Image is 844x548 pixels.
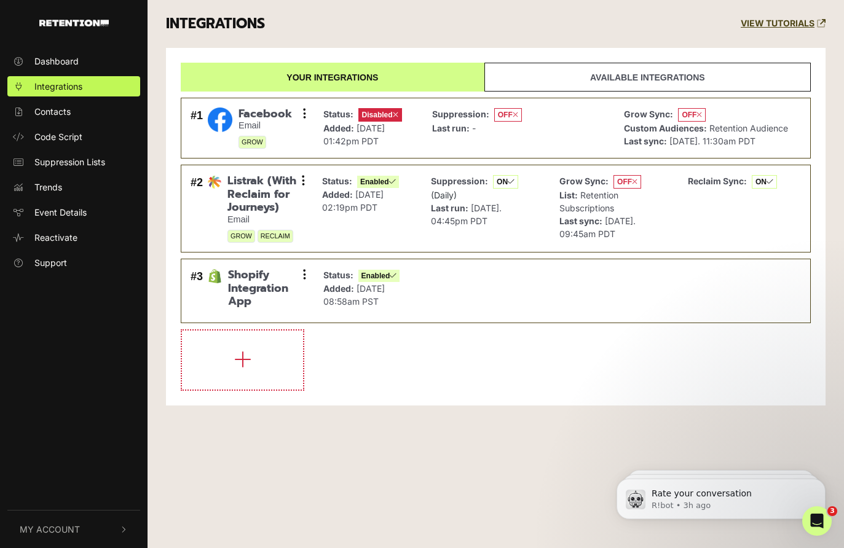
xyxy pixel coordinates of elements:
a: Reactivate [7,227,140,248]
img: Listrak (With Reclaim for Journeys) [208,176,221,189]
span: Disabled [358,108,402,122]
strong: Reclaim Sync: [688,176,747,186]
span: Retention Audience [709,123,788,133]
img: Facebook [208,108,232,132]
span: Contacts [34,105,71,118]
strong: Status: [323,109,353,119]
span: Code Script [34,130,82,143]
a: Dashboard [7,51,140,71]
span: Enabled [358,270,400,282]
strong: Grow Sync: [559,176,609,186]
button: My Account [7,511,140,548]
span: Dashboard [34,55,79,68]
span: Event Details [34,206,87,219]
span: OFF [613,175,641,189]
a: Contacts [7,101,140,122]
span: - [472,123,476,133]
strong: List: [559,190,578,200]
strong: Grow Sync: [624,109,673,119]
span: My Account [20,523,80,536]
div: #2 [191,174,203,243]
span: (Daily) [431,190,457,200]
span: [DATE] 01:42pm PDT [323,123,385,146]
img: Shopify Integration App [208,269,222,283]
a: Code Script [7,127,140,147]
span: Facebook [239,108,292,121]
iframe: Intercom notifications message [598,453,844,539]
span: ON [493,175,518,189]
span: 3 [827,506,837,516]
strong: Status: [323,270,353,280]
iframe: Intercom live chat [802,506,832,536]
img: Retention.com [39,20,109,26]
a: Trends [7,177,140,197]
a: Available integrations [484,63,811,92]
span: Listrak (With Reclaim for Journeys) [227,174,304,214]
span: GROW [227,230,255,243]
span: OFF [678,108,706,122]
strong: Suppression: [432,109,489,119]
span: Suppression Lists [34,155,105,168]
strong: Last sync: [559,216,602,226]
span: Trends [34,181,62,194]
span: OFF [494,108,522,122]
strong: Status: [322,176,352,186]
span: Reactivate [34,231,77,244]
span: [DATE]. 11:30am PDT [669,136,755,146]
strong: Added: [323,123,354,133]
a: Integrations [7,76,140,96]
span: Shopify Integration App [228,268,304,308]
strong: Added: [323,283,354,294]
strong: Suppression: [431,176,488,186]
span: Integrations [34,80,82,93]
a: Event Details [7,202,140,222]
a: VIEW TUTORIALS [741,18,826,29]
h3: INTEGRATIONS [166,15,265,33]
strong: Added: [322,189,353,200]
div: #1 [191,108,203,149]
div: #3 [191,268,203,313]
small: Email [227,214,304,225]
span: Retention Subscriptions [559,190,618,213]
span: Support [34,256,67,269]
a: Support [7,252,140,273]
span: RECLAIM [258,230,293,243]
strong: Custom Audiences: [624,123,707,133]
strong: Last sync: [624,136,667,146]
a: Suppression Lists [7,152,140,172]
span: GROW [239,136,266,149]
small: Email [239,120,292,131]
strong: Last run: [431,203,468,213]
a: Your integrations [181,63,484,92]
span: Enabled [357,176,399,188]
strong: Last run: [432,123,470,133]
span: ON [752,175,777,189]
